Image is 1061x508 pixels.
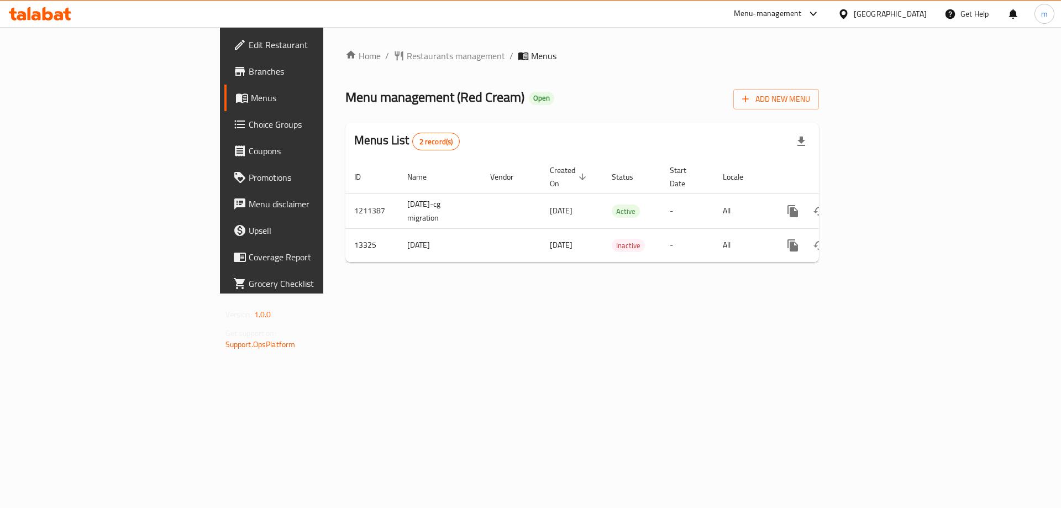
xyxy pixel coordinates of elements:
[224,217,397,244] a: Upsell
[224,58,397,85] a: Branches
[1041,8,1048,20] span: m
[249,118,388,131] span: Choice Groups
[529,92,554,105] div: Open
[780,232,806,259] button: more
[661,228,714,262] td: -
[249,144,388,158] span: Coupons
[806,232,833,259] button: Change Status
[670,164,701,190] span: Start Date
[612,205,640,218] span: Active
[780,198,806,224] button: more
[550,203,572,218] span: [DATE]
[398,228,481,262] td: [DATE]
[345,85,524,109] span: Menu management ( Red Cream )
[714,193,771,228] td: All
[225,326,276,341] span: Get support on:
[224,111,397,138] a: Choice Groups
[224,138,397,164] a: Coupons
[733,89,819,109] button: Add New Menu
[393,49,505,62] a: Restaurants management
[612,170,648,184] span: Status
[224,191,397,217] a: Menu disclaimer
[249,250,388,264] span: Coverage Report
[771,160,895,194] th: Actions
[612,239,645,252] span: Inactive
[354,170,375,184] span: ID
[661,193,714,228] td: -
[854,8,927,20] div: [GEOGRAPHIC_DATA]
[510,49,513,62] li: /
[251,91,388,104] span: Menus
[407,49,505,62] span: Restaurants management
[550,238,572,252] span: [DATE]
[249,197,388,211] span: Menu disclaimer
[249,224,388,237] span: Upsell
[550,164,590,190] span: Created On
[224,244,397,270] a: Coverage Report
[490,170,528,184] span: Vendor
[249,38,388,51] span: Edit Restaurant
[225,307,253,322] span: Version:
[249,65,388,78] span: Branches
[224,270,397,297] a: Grocery Checklist
[734,7,802,20] div: Menu-management
[354,132,460,150] h2: Menus List
[224,32,397,58] a: Edit Restaurant
[723,170,758,184] span: Locale
[531,49,556,62] span: Menus
[225,337,296,352] a: Support.OpsPlatform
[249,277,388,290] span: Grocery Checklist
[788,128,815,155] div: Export file
[529,93,554,103] span: Open
[413,137,460,147] span: 2 record(s)
[345,160,895,263] table: enhanced table
[398,193,481,228] td: [DATE]-cg migration
[742,92,810,106] span: Add New Menu
[254,307,271,322] span: 1.0.0
[612,205,640,218] div: Active
[249,171,388,184] span: Promotions
[407,170,441,184] span: Name
[806,198,833,224] button: Change Status
[224,85,397,111] a: Menus
[412,133,460,150] div: Total records count
[714,228,771,262] td: All
[345,49,819,62] nav: breadcrumb
[224,164,397,191] a: Promotions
